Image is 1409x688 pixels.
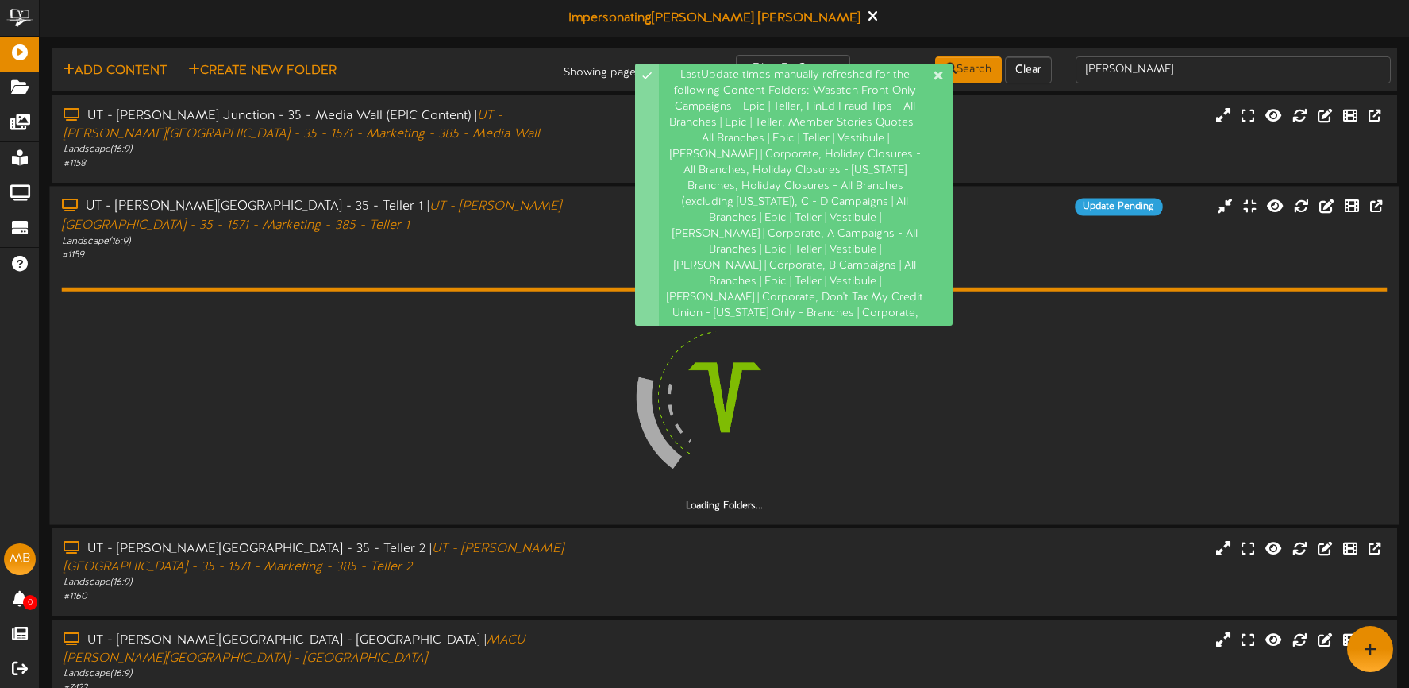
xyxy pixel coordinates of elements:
div: # 1160 [64,590,600,604]
button: Add Content [58,61,171,81]
div: Landscape ( 16:9 ) [64,667,600,681]
div: UT - [PERSON_NAME][GEOGRAPHIC_DATA] - 35 - Teller 2 | [64,540,600,577]
div: MB [4,543,36,575]
div: # 1159 [62,248,600,261]
div: Showing page of for results [499,55,725,82]
div: LastUpdate times manually refreshed for the following Content Folders: Wasatch Front Only Campaig... [659,64,953,326]
div: UT - [PERSON_NAME][GEOGRAPHIC_DATA] - 35 - Teller 1 | [62,198,600,234]
div: Landscape ( 16:9 ) [62,234,600,248]
div: Landscape ( 16:9 ) [64,576,600,589]
div: UT - [PERSON_NAME][GEOGRAPHIC_DATA] - [GEOGRAPHIC_DATA] | [64,632,600,668]
button: Clear [1005,56,1052,83]
div: Dismiss this notification [932,68,945,83]
button: Search [935,56,1002,83]
input: -- Search Playlists by Name -- [1076,56,1391,83]
div: Landscape ( 16:9 ) [64,143,600,157]
div: UT - [PERSON_NAME] Junction - 35 - Media Wall (EPIC Content) | [64,107,600,144]
i: MACU - [PERSON_NAME][GEOGRAPHIC_DATA] - [GEOGRAPHIC_DATA] [64,633,534,666]
div: # 1158 [64,157,600,171]
img: loading-spinner-4.png [622,295,826,499]
div: Update Pending [1075,198,1162,215]
i: UT - [PERSON_NAME][GEOGRAPHIC_DATA] - 35 - 1571 - Marketing - 385 - Media Wall [64,109,540,141]
button: Create New Folder [183,61,341,81]
span: 0 [23,595,37,610]
i: UT - [PERSON_NAME][GEOGRAPHIC_DATA] - 35 - 1571 - Marketing - 385 - Teller 1 [62,199,562,232]
i: UT - [PERSON_NAME][GEOGRAPHIC_DATA] - 35 - 1571 - Marketing - 385 - Teller 2 [64,542,564,574]
strong: Loading Folders... [686,500,762,511]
